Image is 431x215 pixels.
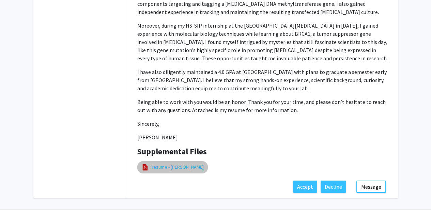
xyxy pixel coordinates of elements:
p: I have also diligently maintained a 4.0 GPA at [GEOGRAPHIC_DATA] with plans to graduate a semeste... [137,68,388,92]
button: Accept [293,181,317,193]
p: Being able to work with you would be an honor. Thank you for your time, and please don’t hesitate... [137,98,388,114]
img: pdf_icon.png [141,164,149,171]
h4: Supplemental Files [137,147,388,157]
a: Resume - [PERSON_NAME] [151,164,204,171]
p: [PERSON_NAME] [137,133,388,141]
p: Moreover, during my HS-SIP internship at the [GEOGRAPHIC_DATA][MEDICAL_DATA] in [DATE], I gained ... [137,21,388,62]
button: Decline [321,181,346,193]
button: Message [356,181,386,193]
iframe: Chat [5,184,29,210]
p: Sincerely, [137,120,388,128]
